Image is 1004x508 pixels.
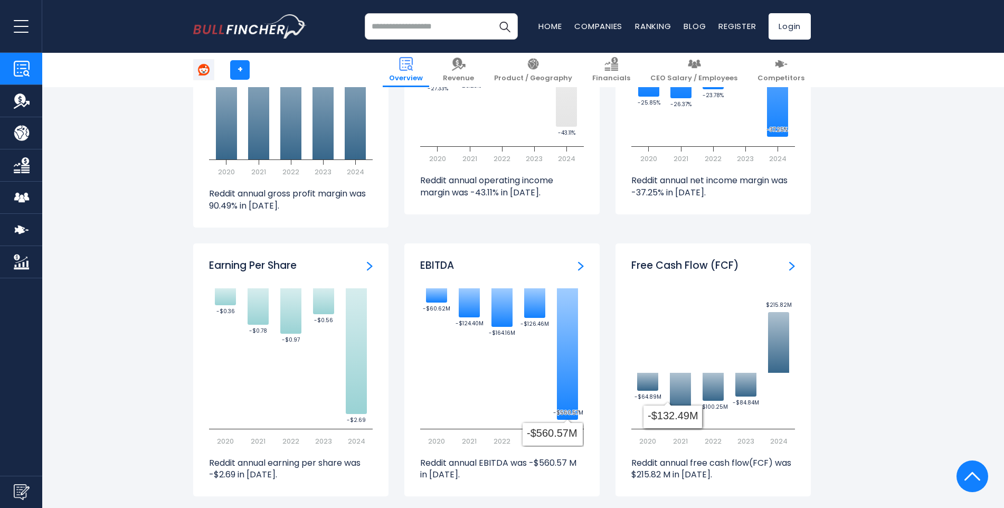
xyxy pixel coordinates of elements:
text: -43.11% [558,129,575,137]
p: Reddit annual EBITDA was -$560.57 M in [DATE]. [420,457,584,481]
text: 2023 [737,436,754,446]
text: 2022 [282,167,299,177]
text: 2024 [558,154,575,164]
text: -$0.78 [249,327,267,335]
a: Blog [684,21,706,32]
text: 2022 [494,436,510,446]
text: -$64.89M [634,393,661,401]
a: EBITDA [578,259,584,271]
text: 2024 [770,436,788,446]
span: Product / Geography [494,74,572,83]
text: 2021 [251,167,266,177]
text: 2020 [217,436,234,446]
text: 2024 [348,436,365,446]
p: Reddit annual gross profit margin was 90.49% in [DATE]. [209,188,373,212]
a: Competitors [751,53,811,87]
text: 2023 [526,154,543,164]
h3: Earning Per Share [209,259,297,272]
text: -$164.16M [489,329,515,337]
text: 2021 [462,436,477,446]
img: bullfincher logo [193,14,307,39]
text: -$0.56 [314,316,333,324]
span: Overview [389,74,423,83]
text: 2022 [705,154,722,164]
text: 2023 [526,436,543,446]
text: -$124.40M [456,319,484,327]
text: 2020 [429,154,446,164]
a: Product / Geography [488,53,579,87]
text: 2022 [282,436,299,446]
text: $215.82M [766,301,792,309]
text: 2023 [315,436,332,446]
a: Home [538,21,562,32]
text: -$0.36 [216,307,235,315]
text: -$0.97 [282,336,300,344]
text: -$560.57M [553,409,583,417]
text: 2022 [705,436,722,446]
p: Reddit annual earning per share was -$2.69 in [DATE]. [209,457,373,481]
text: 2024 [347,167,364,177]
text: -$2.69 [347,416,366,424]
span: Revenue [443,74,474,83]
text: 2020 [218,167,235,177]
text: 2023 [315,167,331,177]
a: + [230,60,250,80]
text: -27.33% [428,84,448,92]
text: 2021 [673,436,688,446]
p: Reddit annual free cash flow(FCF) was $215.82 M in [DATE]. [631,457,795,481]
a: Ranking [635,21,671,32]
a: Companies [574,21,622,32]
text: -23.78% [703,91,724,99]
text: 2020 [640,154,657,164]
span: CEO Salary / Employees [650,74,737,83]
text: -37.25% [766,126,788,134]
a: CEO Salary / Employees [644,53,744,87]
a: Go to homepage [193,14,307,39]
a: Overview [383,53,429,87]
text: -25.85% [638,99,660,107]
text: 2021 [251,436,266,446]
text: 2022 [494,154,510,164]
text: -$100.25M [699,403,728,411]
text: -$84.84M [733,399,759,407]
a: Revenue [437,53,480,87]
a: Register [718,21,756,32]
button: Search [491,13,518,40]
h3: Free Cash Flow (FCF) [631,259,739,272]
text: -$126.46M [520,320,549,328]
text: -$132.49M [667,412,695,420]
a: Free Cash Flow [789,259,795,271]
text: 2021 [674,154,688,164]
p: Reddit annual net income margin was -37.25% in [DATE]. [631,175,795,199]
text: -26.37% [670,100,692,108]
text: 2024 [559,436,576,446]
a: Financials [586,53,637,87]
a: Login [769,13,811,40]
a: Earning Per Share [367,259,373,271]
text: 2020 [428,436,445,446]
text: 2020 [639,436,656,446]
text: 2023 [737,154,754,164]
text: 2024 [769,154,787,164]
h3: EBITDA [420,259,454,272]
img: RDDT logo [194,60,214,80]
text: 2021 [462,154,477,164]
span: Competitors [757,74,804,83]
text: -$60.62M [423,305,450,313]
span: Financials [592,74,630,83]
p: Reddit annual operating income margin was -43.11% in [DATE]. [420,175,584,199]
